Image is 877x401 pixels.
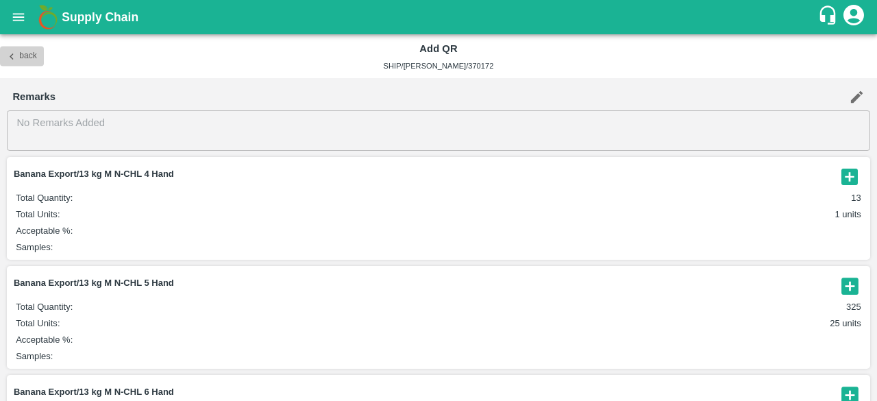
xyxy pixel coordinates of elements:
[14,168,836,181] span: Banana Export/13 kg M N-CHL 4 Hand
[12,89,55,104] p: Remarks
[16,208,60,221] span: Total Units :
[846,301,861,314] span: 325
[16,334,73,347] span: Acceptable % :
[14,277,836,290] span: Banana Export/13 kg M N-CHL 5 Hand
[3,1,34,33] button: open drawer
[16,301,73,314] span: Total Quantity :
[817,5,841,29] div: customer-support
[851,192,861,205] span: 13
[835,208,861,221] span: 1 units
[62,10,138,24] b: Supply Chain
[34,3,62,31] img: logo
[62,8,817,27] a: Supply Chain
[16,241,53,254] span: Samples :
[14,386,836,399] span: Banana Export/13 kg M N-CHL 6 Hand
[179,40,698,58] h6: Add QR
[16,317,60,330] span: Total Units :
[830,317,861,330] span: 25 units
[384,62,494,70] span: SHIP/[PERSON_NAME]/370172
[16,350,53,363] span: Samples :
[841,3,866,32] div: account of current user
[16,225,73,238] span: Acceptable % :
[16,192,73,205] span: Total Quantity :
